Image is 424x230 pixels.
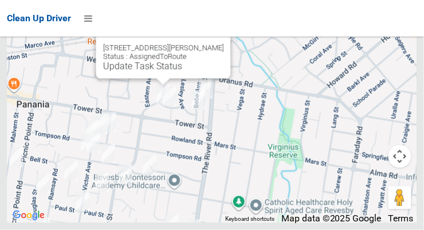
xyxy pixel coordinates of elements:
[76,128,99,157] div: 4 Gorman Avenue, PANANIA NSW 2213<br>Status : AssignedToRoute<br><a href="/driver/booking/489428/...
[82,129,105,158] div: 2A Gorman Avenue, PANANIA NSW 2213<br>Status : AssignedToRoute<br><a href="/driver/booking/489703...
[138,151,161,180] div: 43 Lochinvar Road, REVESBY NSW 2212<br>Status : AssignedToRoute<br><a href="/driver/booking/49028...
[103,44,224,72] div: [STREET_ADDRESS][PERSON_NAME] Status : AssignedToRoute
[103,61,182,72] a: Update Task Status
[71,188,94,216] div: 40 Victor Avenue, PICNIC POINT NSW 2213<br>Status : AssignedToRoute<br><a href="/driver/booking/4...
[80,116,103,145] div: 93 Tompson Road, PANANIA NSW 2213<br>Status : AssignedToRoute<br><a href="/driver/booking/488384/...
[388,213,414,224] a: Terms (opens in new tab)
[225,216,274,224] button: Keyboard shortcuts
[32,170,54,198] div: 29 Douglas Street, PANANIA NSW 2213<br>Status : AssignedToRoute<br><a href="/driver/booking/49019...
[89,110,112,139] div: 104A Tompson Road, PANANIA NSW 2213<br>Status : AssignedToRoute<br><a href="/driver/booking/48957...
[7,10,71,27] a: Clean Up Driver
[60,157,83,185] div: 21 Bruce Avenue, PANANIA NSW 2213<br>Status : AssignedToRoute<br><a href="/driver/booking/489091/...
[158,82,181,111] div: 11 Cuthbert Crescent, REVESBY NSW 2212<br>Status : Collected<br><a href="/driver/booking/489173/c...
[152,80,175,109] div: 23 Ashmead Avenue, REVESBY NSW 2212<br>Status : AssignedToRoute<br><a href="/driver/booking/48862...
[10,208,48,223] img: Google
[7,13,71,24] span: Clean Up Driver
[388,186,411,209] button: Drag Pegman onto the map to open Street View
[10,208,48,223] a: Click to see this area on Google Maps
[91,168,113,197] div: 18 Garnsey Avenue, PANANIA NSW 2213<br>Status : AssignedToRoute<br><a href="/driver/booking/49049...
[114,160,137,189] div: 51 Ferndale Road, REVESBY NSW 2212<br>Status : AssignedToRoute<br><a href="/driver/booking/488008...
[187,85,210,114] div: 33 Lesley Avenue, REVESBY NSW 2212<br>Status : Collected<br><a href="/driver/booking/490296/compl...
[388,145,411,168] button: Map camera controls
[281,213,382,224] span: Map data ©2025 Google
[97,139,120,168] div: 12b Richard Street, PANANIA NSW 2213<br>Status : AssignedToRoute<br><a href="/driver/booking/4850...
[98,108,121,137] div: 18 Condon Avenue, PANANIA NSW 2213<br>Status : AssignedToRoute<br><a href="/driver/booking/489843...
[5,143,28,172] div: 65 Malvern Street, PANANIA NSW 2213<br>Status : AssignedToRoute<br><a href="/driver/booking/49010...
